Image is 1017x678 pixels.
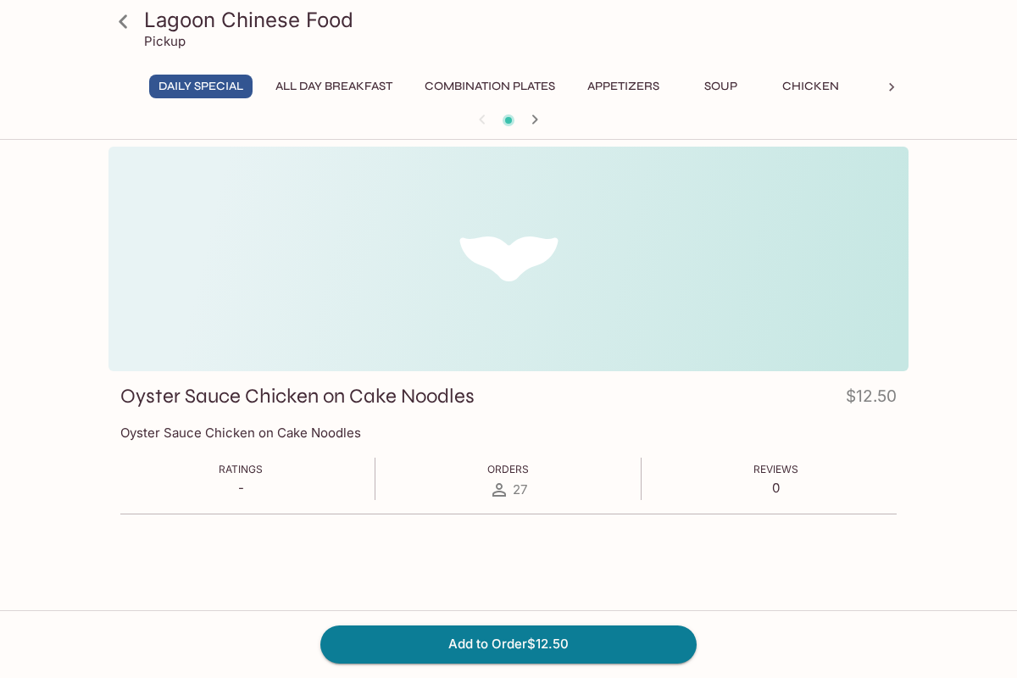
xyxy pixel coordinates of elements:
span: 27 [513,481,527,497]
button: Beef [862,75,938,98]
h4: $12.50 [846,383,897,416]
p: - [219,480,263,496]
button: All Day Breakfast [266,75,402,98]
button: Daily Special [149,75,253,98]
p: 0 [753,480,798,496]
button: Soup [682,75,759,98]
span: Reviews [753,463,798,475]
p: Pickup [144,33,186,49]
button: Chicken [772,75,848,98]
div: Oyster Sauce Chicken on Cake Noodles [108,147,909,371]
h3: Lagoon Chinese Food [144,7,902,33]
button: Appetizers [578,75,669,98]
button: Add to Order$12.50 [320,625,697,663]
button: Combination Plates [415,75,564,98]
span: Ratings [219,463,263,475]
p: Oyster Sauce Chicken on Cake Noodles [120,425,897,441]
span: Orders [487,463,529,475]
h3: Oyster Sauce Chicken on Cake Noodles [120,383,475,409]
